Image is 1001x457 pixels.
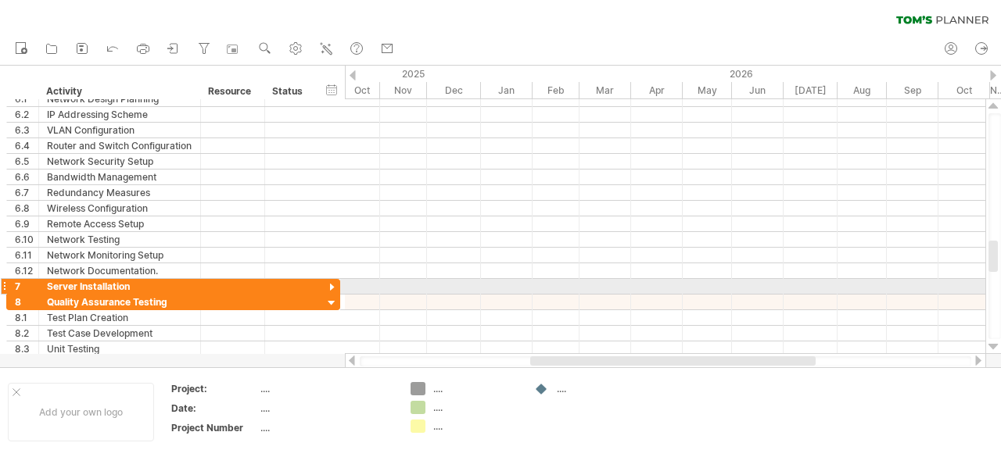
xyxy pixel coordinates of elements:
div: .... [260,382,392,395]
div: 6.11 [15,248,38,262]
div: May 2026 [683,82,732,98]
div: 6.7 [15,185,38,200]
div: 6.3 [15,123,38,137]
div: April 2026 [631,82,683,98]
div: November 2025 [380,82,427,98]
div: .... [260,402,392,415]
div: Add your own logo [8,383,154,441]
div: Redundancy Measures [47,185,192,200]
div: Status [272,84,307,99]
div: 6.8 [15,201,38,216]
div: 8.3 [15,341,38,356]
div: Wireless Configuration [47,201,192,216]
div: July 2026 [784,82,838,98]
div: October 2025 [326,82,380,98]
div: 7 [15,279,38,294]
div: Bandwidth Management [47,170,192,184]
div: 6.2 [15,107,38,122]
div: 6.10 [15,232,38,247]
div: 8.1 [15,310,38,325]
div: March 2026 [579,82,631,98]
div: 6.4 [15,138,38,153]
div: IP Addressing Scheme [47,107,192,122]
div: Activity [46,84,192,99]
div: September 2026 [887,82,938,98]
div: Network Documentation. [47,263,192,278]
div: Project: [171,382,257,395]
div: 6.6 [15,170,38,184]
div: December 2025 [427,82,481,98]
div: Router and Switch Configuration [47,138,192,153]
div: .... [260,421,392,434]
div: Resource [208,84,256,99]
div: 8.2 [15,326,38,341]
div: 6.12 [15,263,38,278]
div: February 2026 [533,82,579,98]
div: Test Plan Creation [47,310,192,325]
div: Test Case Development [47,326,192,341]
div: Network Security Setup [47,154,192,169]
div: 6.5 [15,154,38,169]
div: 6.9 [15,216,38,231]
div: October 2026 [938,82,990,98]
div: August 2026 [838,82,887,98]
div: Unit Testing [47,341,192,356]
div: .... [557,382,642,395]
div: January 2026 [481,82,533,98]
div: Remote Access Setup [47,216,192,231]
div: Network Monitoring Setup [47,248,192,262]
div: Date: [171,402,257,415]
div: .... [433,401,518,414]
div: Server Installation [47,279,192,294]
div: 8 [15,295,38,309]
div: VLAN Configuration [47,123,192,137]
div: Network Testing [47,232,192,247]
div: Project Number [171,421,257,434]
div: June 2026 [732,82,784,98]
div: Quality Assurance Testing [47,295,192,309]
div: .... [433,382,518,395]
div: .... [433,420,518,433]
